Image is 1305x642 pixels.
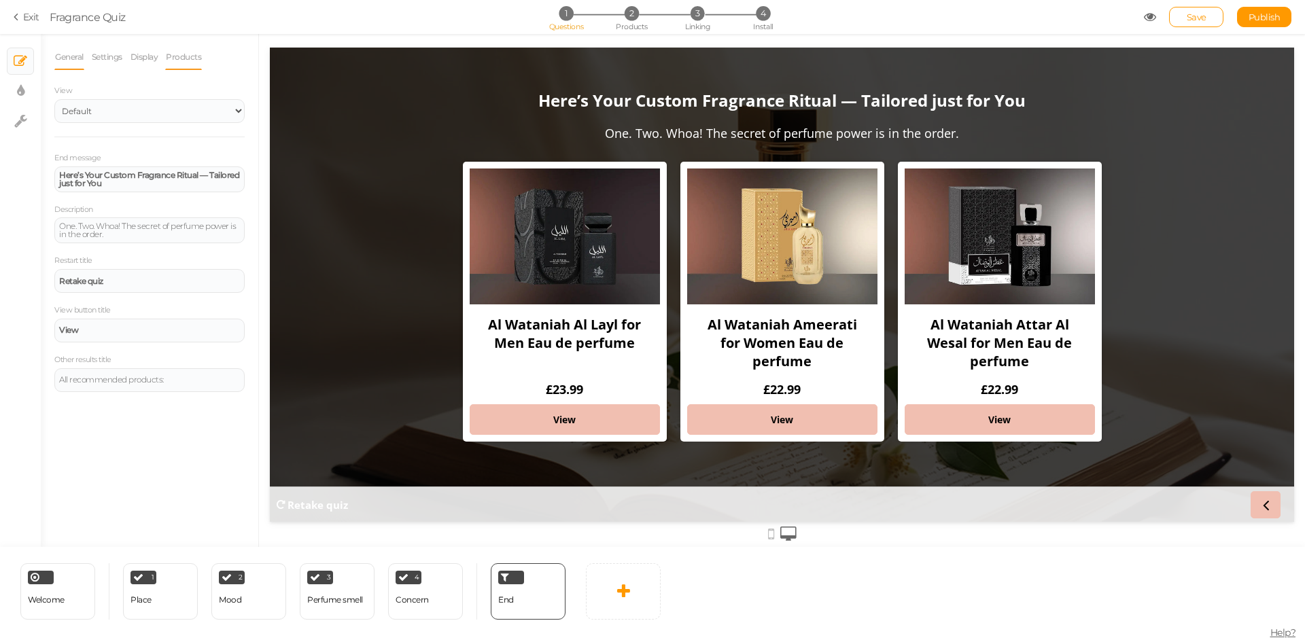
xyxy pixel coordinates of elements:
[18,450,78,464] strong: Retake quiz
[691,6,705,20] span: 3
[59,376,240,384] div: All recommended products:
[718,365,741,378] strong: View
[219,595,241,605] div: Mood
[130,44,159,70] a: Display
[685,22,710,31] span: Linking
[666,6,729,20] li: 3 Linking
[268,41,756,64] strong: Here’s Your Custom Fragrance Ritual — Tailored just for You
[753,22,773,31] span: Install
[335,77,689,94] div: One. Two. Whoa! The secret of perfume power is in the order.
[54,256,92,266] label: Restart title
[50,9,126,25] div: Fragrance Quiz
[59,277,103,285] strong: Retake quiz
[59,325,78,335] strong: View
[559,6,573,20] span: 1
[14,10,39,24] a: Exit
[731,6,795,20] li: 4 Install
[711,334,748,350] div: £22.99
[152,574,154,581] span: 1
[1169,7,1223,27] div: Save
[327,574,331,581] span: 3
[54,355,111,365] label: Other results title
[283,365,306,378] strong: View
[239,574,243,581] span: 2
[1187,12,1206,22] span: Save
[300,563,375,620] div: 3 Perfume smell
[59,222,240,238] div: One. Two. Whoa! The secret of perfume power is in the order.
[54,154,101,163] label: End message
[756,6,770,20] span: 4
[276,334,313,350] div: £23.99
[1249,12,1281,22] span: Publish
[1270,626,1296,639] span: Help?
[54,205,93,215] label: Description
[534,6,597,20] li: 1 Questions
[123,563,198,620] div: 1 Place
[54,306,111,315] label: View button title
[130,595,152,605] div: Place
[388,563,463,620] div: 4 Concern
[625,6,639,20] span: 2
[200,257,390,334] div: Al Wataniah Al Layl for Men Eau de perfume
[415,574,419,581] span: 4
[501,365,523,378] strong: View
[493,334,531,350] div: £22.99
[600,6,663,20] li: 2 Products
[307,595,363,605] div: Perfume smell
[211,563,286,620] div: 2 Mood
[28,594,65,605] span: Welcome
[54,86,72,95] span: View
[20,563,95,620] div: Welcome
[91,44,123,70] a: Settings
[396,595,429,605] div: Concern
[54,44,84,70] a: General
[417,257,608,334] div: Al Wataniah Ameerati for Women Eau de perfume
[635,257,825,334] div: Al Wataniah Attar Al Wesal for Men Eau de perfume
[616,22,648,31] span: Products
[491,563,565,620] div: End
[165,44,202,70] a: Products
[59,170,239,188] strong: Here’s Your Custom Fragrance Ritual — Tailored just for You
[549,22,584,31] span: Questions
[498,594,514,605] span: End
